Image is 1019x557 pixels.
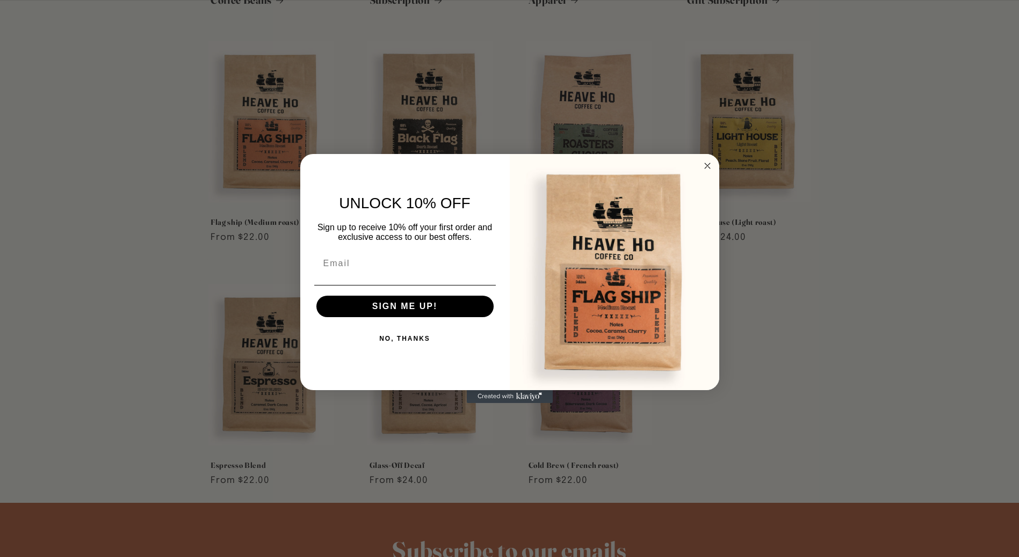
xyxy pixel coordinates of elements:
[339,195,470,211] span: UNLOCK 10% OFF
[317,223,492,241] span: Sign up to receive 10% off your first order and exclusive access to our best offers.
[467,390,553,403] a: Created with Klaviyo - opens in a new tab
[701,159,714,172] button: Close dialog
[314,253,496,274] input: Email
[316,296,494,317] button: SIGN ME UP!
[314,285,496,285] img: underline
[510,154,719,390] img: 1d7cd290-2dbc-4d03-8a91-85fded1ba4b3.jpeg
[314,328,496,349] button: NO, THANKS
